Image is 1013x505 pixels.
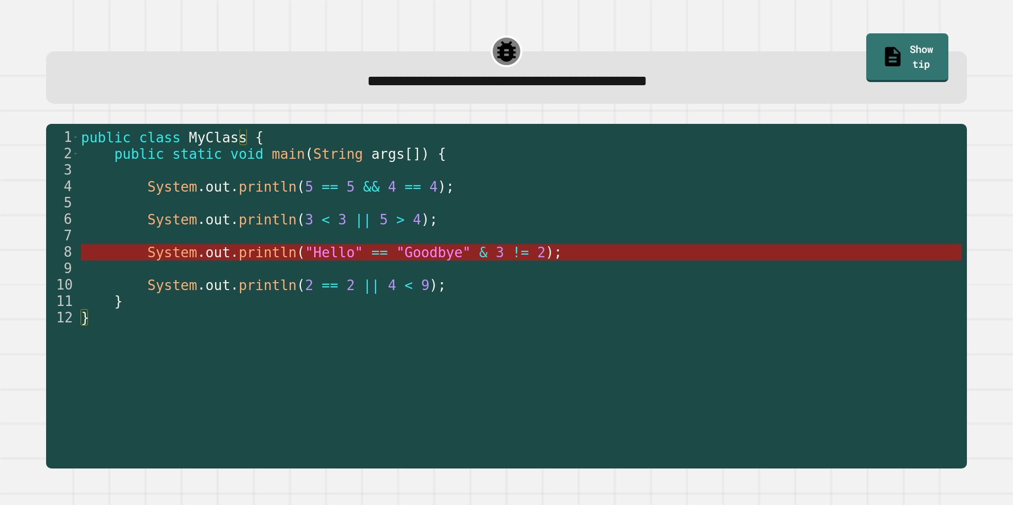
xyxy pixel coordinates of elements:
span: println [239,245,297,260]
span: String [314,146,363,162]
span: Toggle code folding, rows 2 through 11 [73,146,78,162]
div: 12 [46,310,79,326]
span: class [139,130,181,146]
span: 5 [380,212,388,228]
span: println [239,179,297,195]
span: 4 [388,179,397,195]
span: out [206,179,230,195]
div: 9 [46,260,79,277]
span: Toggle code folding, rows 1 through 12 [73,129,78,146]
span: out [206,212,230,228]
span: out [206,277,230,293]
span: "Hello" [305,245,363,260]
span: println [239,277,297,293]
span: == [322,277,338,293]
span: 9 [421,277,430,293]
span: < [405,277,413,293]
span: > [396,212,405,228]
span: < [322,212,330,228]
span: MyClass [189,130,247,146]
span: main [272,146,305,162]
span: & [479,245,488,260]
span: || [363,277,380,293]
span: 4 [413,212,422,228]
span: void [230,146,264,162]
span: 4 [388,277,397,293]
div: 6 [46,211,79,228]
span: != [512,245,529,260]
span: 3 [339,212,347,228]
a: Show tip [866,33,948,82]
span: 5 [346,179,355,195]
span: out [206,245,230,260]
span: System [148,277,198,293]
span: 5 [305,179,314,195]
span: == [405,179,421,195]
span: public [81,130,131,146]
div: 4 [46,178,79,195]
span: 4 [430,179,438,195]
div: 1 [46,129,79,146]
div: 3 [46,162,79,178]
span: == [322,179,338,195]
span: && [363,179,380,195]
span: System [148,245,198,260]
div: 10 [46,277,79,293]
span: static [173,146,223,162]
div: 8 [46,244,79,260]
span: println [239,212,297,228]
div: 11 [46,293,79,310]
span: || [355,212,371,228]
span: 3 [305,212,314,228]
span: args [371,146,405,162]
span: 2 [346,277,355,293]
span: System [148,179,198,195]
span: == [371,245,388,260]
span: public [114,146,164,162]
div: 5 [46,195,79,211]
span: System [148,212,198,228]
div: 7 [46,228,79,244]
div: 2 [46,146,79,162]
span: 2 [537,245,546,260]
span: 3 [496,245,504,260]
span: 2 [305,277,314,293]
span: "Goodbye" [396,245,471,260]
